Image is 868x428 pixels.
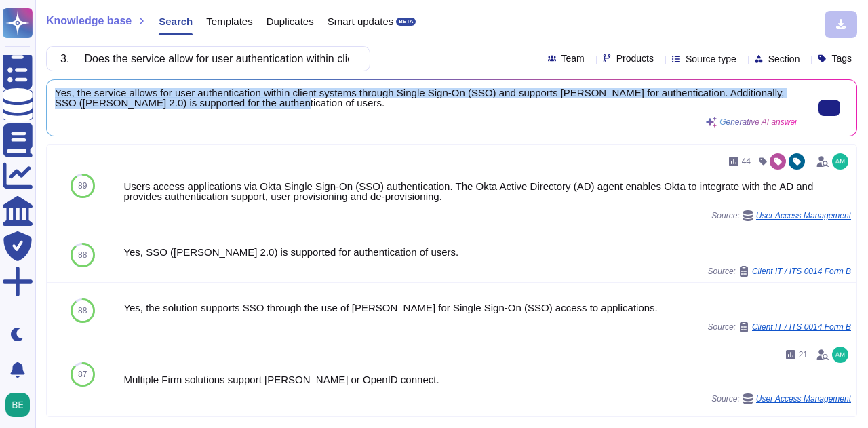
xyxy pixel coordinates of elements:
span: Tags [831,54,852,63]
span: Search [159,16,193,26]
span: Generative AI answer [719,118,797,126]
span: Duplicates [267,16,314,26]
div: BETA [396,18,416,26]
div: Users access applications via Okta Single Sign-On (SSO) authentication. The Okta Active Directory... [123,181,851,201]
span: Templates [206,16,252,26]
span: 21 [799,351,808,359]
span: Section [768,54,800,64]
input: Search a question or template... [54,47,356,71]
div: Multiple Firm solutions support [PERSON_NAME] or OpenID connect. [123,374,851,385]
img: user [5,393,30,417]
span: Source type [686,54,736,64]
div: Yes, the solution supports SSO through the use of [PERSON_NAME] for Single Sign-On (SSO) access t... [123,303,851,313]
button: user [3,390,39,420]
span: 88 [78,251,87,259]
span: Source: [711,393,851,404]
span: Yes, the service allows for user authentication within client systems through Single Sign-On (SSO... [55,88,797,109]
span: 88 [78,307,87,315]
span: Client IT / ITS 0014 Form B [752,267,851,275]
span: Source: [708,266,851,277]
span: Source: [711,210,851,221]
span: Knowledge base [46,16,132,26]
span: Client IT / ITS 0014 Form B [752,323,851,331]
span: User Access Management [756,395,851,403]
span: 89 [78,182,87,190]
img: user [832,347,848,363]
span: Team [561,54,585,63]
img: user [832,153,848,170]
span: Smart updates [328,16,394,26]
div: Yes, SSO ([PERSON_NAME] 2.0) is supported for authentication of users. [123,247,851,257]
span: 87 [78,370,87,378]
span: Products [616,54,654,63]
span: Source: [708,322,851,332]
span: 44 [742,157,751,166]
span: User Access Management [756,212,851,220]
